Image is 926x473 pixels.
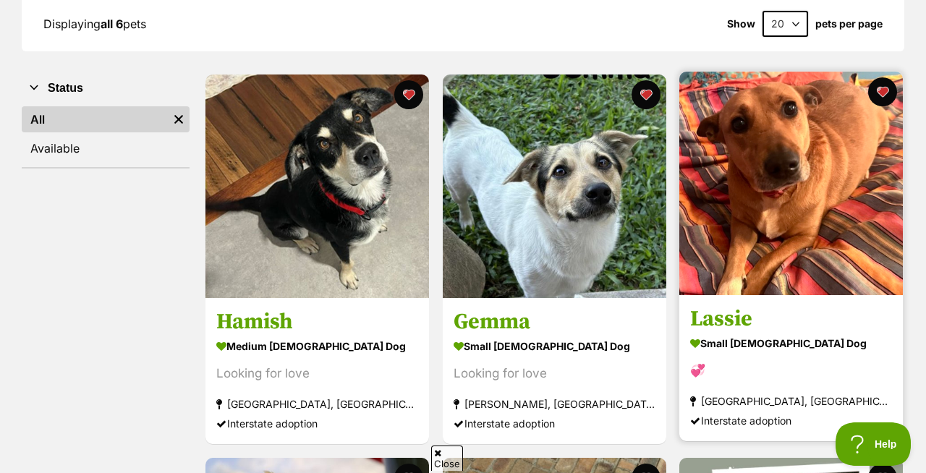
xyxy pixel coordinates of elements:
[22,103,190,167] div: Status
[394,80,423,109] button: favourite
[216,336,418,357] div: medium [DEMOGRAPHIC_DATA] Dog
[454,336,655,357] div: small [DEMOGRAPHIC_DATA] Dog
[631,80,660,109] button: favourite
[216,308,418,336] h3: Hamish
[443,74,666,298] img: Gemma
[836,422,912,466] iframe: Help Scout Beacon - Open
[690,411,892,430] div: Interstate adoption
[690,361,892,380] div: 💞
[454,308,655,336] h3: Gemma
[690,391,892,411] div: [GEOGRAPHIC_DATA], [GEOGRAPHIC_DATA]
[22,135,190,161] a: Available
[205,297,429,444] a: Hamish medium [DEMOGRAPHIC_DATA] Dog Looking for love [GEOGRAPHIC_DATA], [GEOGRAPHIC_DATA] Inters...
[727,18,755,30] span: Show
[454,394,655,414] div: [PERSON_NAME], [GEOGRAPHIC_DATA]
[454,414,655,433] div: Interstate adoption
[43,17,146,31] span: Displaying pets
[690,305,892,333] h3: Lassie
[868,77,897,106] button: favourite
[815,18,883,30] label: pets per page
[679,72,903,295] img: Lassie
[205,74,429,298] img: Hamish
[679,294,903,441] a: Lassie small [DEMOGRAPHIC_DATA] Dog 💞 [GEOGRAPHIC_DATA], [GEOGRAPHIC_DATA] Interstate adoption fa...
[22,79,190,98] button: Status
[216,364,418,383] div: Looking for love
[101,17,123,31] strong: all 6
[22,106,168,132] a: All
[168,106,190,132] a: Remove filter
[690,333,892,354] div: small [DEMOGRAPHIC_DATA] Dog
[216,414,418,433] div: Interstate adoption
[454,364,655,383] div: Looking for love
[431,446,463,471] span: Close
[443,297,666,444] a: Gemma small [DEMOGRAPHIC_DATA] Dog Looking for love [PERSON_NAME], [GEOGRAPHIC_DATA] Interstate a...
[216,394,418,414] div: [GEOGRAPHIC_DATA], [GEOGRAPHIC_DATA]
